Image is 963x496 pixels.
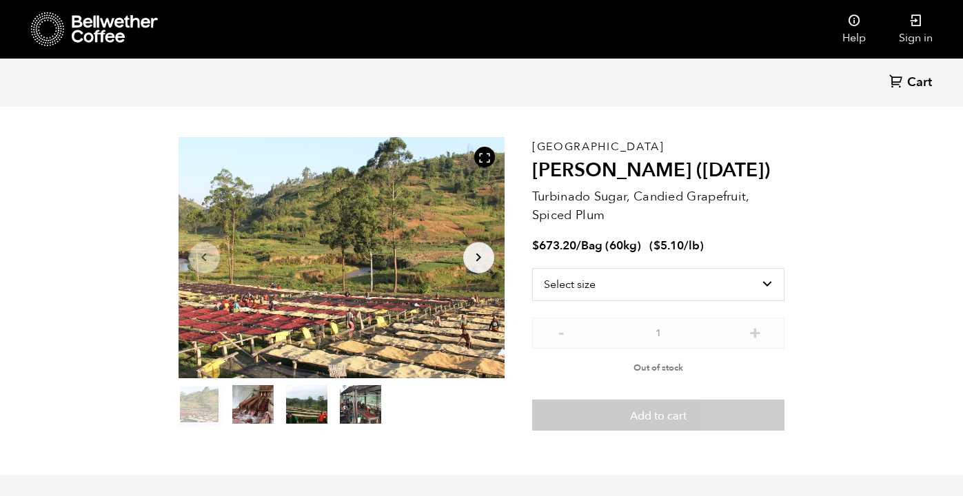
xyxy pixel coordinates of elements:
h2: [PERSON_NAME] ([DATE]) [532,159,785,183]
span: / [576,238,581,254]
span: Cart [907,74,932,91]
a: Cart [889,74,935,92]
span: Bag (60kg) [581,238,641,254]
p: Turbinado Sugar, Candied Grapefruit, Spiced Plum [532,187,785,225]
bdi: 673.20 [532,238,576,254]
span: $ [532,238,539,254]
span: Out of stock [633,362,683,374]
span: ( ) [649,238,704,254]
span: $ [653,238,660,254]
button: Add to cart [532,400,785,431]
button: - [553,324,570,338]
span: /lb [684,238,700,254]
bdi: 5.10 [653,238,684,254]
button: + [747,324,764,338]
